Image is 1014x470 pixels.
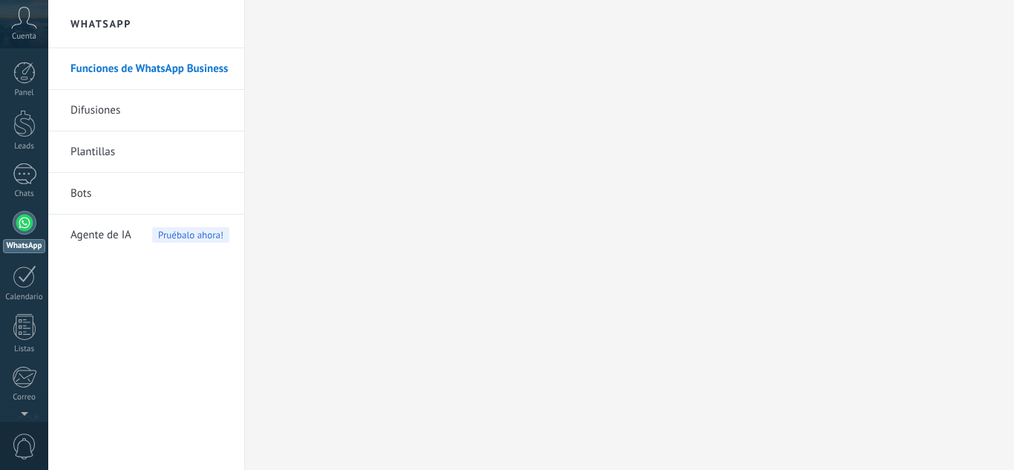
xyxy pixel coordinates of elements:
a: Difusiones [71,90,229,131]
span: Agente de IA [71,215,131,256]
div: Panel [3,88,46,98]
span: Cuenta [12,32,36,42]
div: Calendario [3,293,46,302]
li: Difusiones [48,90,244,131]
span: Pruébalo ahora! [152,227,229,243]
div: WhatsApp [3,239,45,253]
a: Agente de IAPruébalo ahora! [71,215,229,256]
div: Listas [3,345,46,354]
div: Chats [3,189,46,199]
li: Funciones de WhatsApp Business [48,48,244,90]
div: Correo [3,393,46,402]
li: Bots [48,173,244,215]
li: Plantillas [48,131,244,173]
div: Leads [3,142,46,151]
a: Funciones de WhatsApp Business [71,48,229,90]
a: Bots [71,173,229,215]
a: Plantillas [71,131,229,173]
li: Agente de IA [48,215,244,255]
